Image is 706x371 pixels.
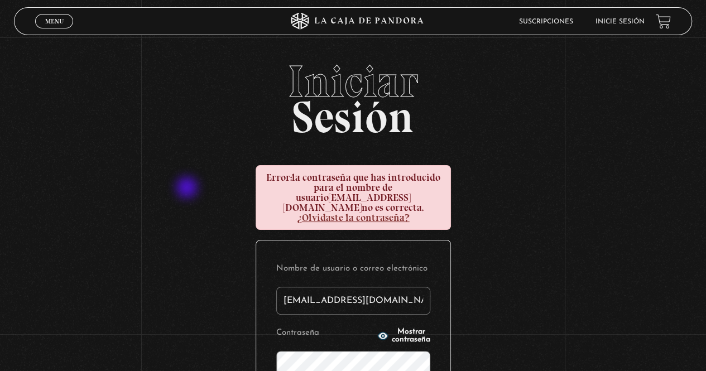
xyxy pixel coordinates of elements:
[519,18,573,25] a: Suscripciones
[14,59,691,131] h2: Sesión
[595,18,645,25] a: Inicie sesión
[266,171,292,184] strong: Error:
[297,211,410,224] a: ¿Olvidaste la contraseña?
[392,328,430,344] span: Mostrar contraseña
[656,14,671,29] a: View your shopping cart
[276,261,430,278] label: Nombre de usuario o correo electrónico
[14,59,691,104] span: Iniciar
[276,325,374,342] label: Contraseña
[41,27,68,35] span: Cerrar
[45,18,64,25] span: Menu
[283,191,411,214] strong: [EMAIL_ADDRESS][DOMAIN_NAME]
[377,328,430,344] button: Mostrar contraseña
[256,165,451,230] div: la contraseña que has introducido para el nombre de usuario no es correcta.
